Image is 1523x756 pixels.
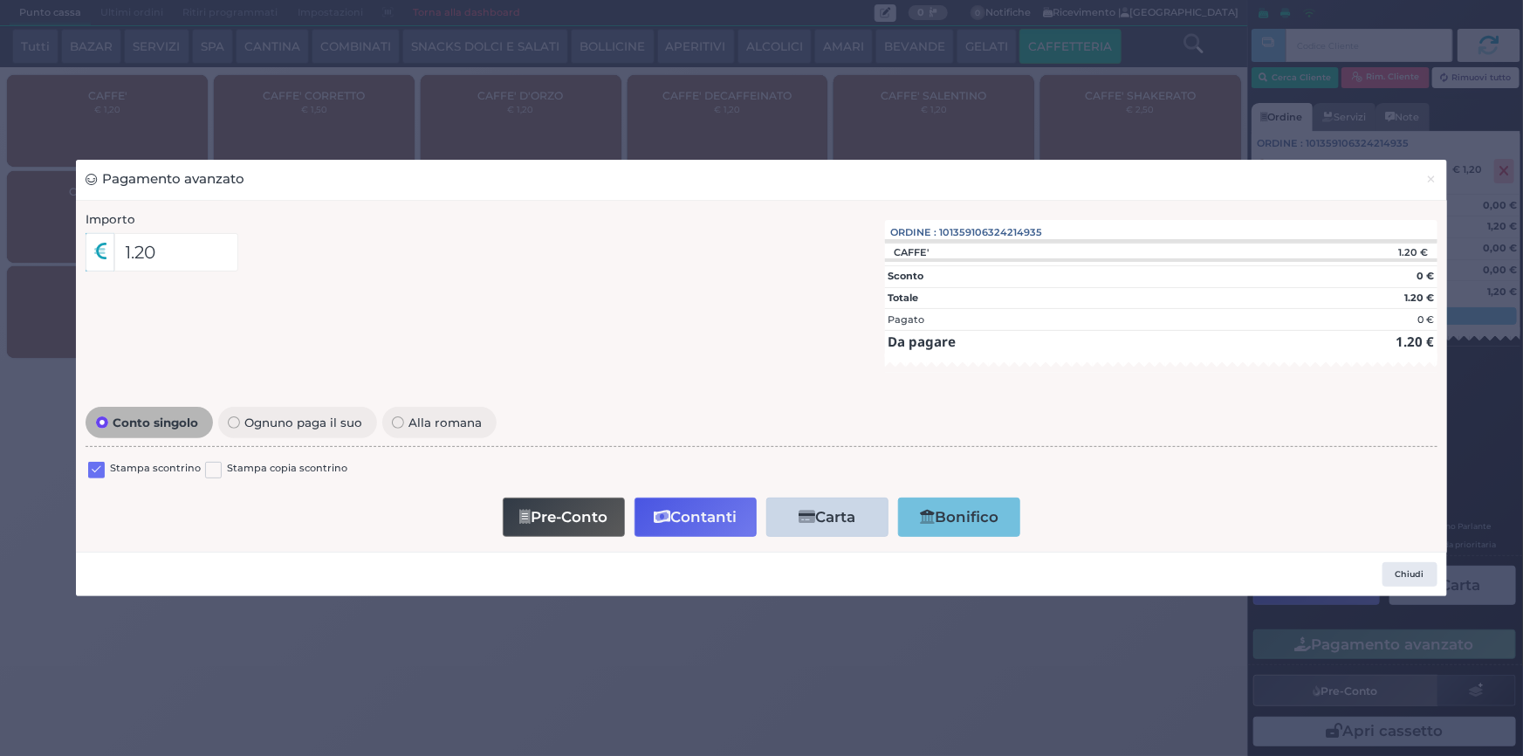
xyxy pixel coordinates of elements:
label: Stampa copia scontrino [227,461,347,478]
button: Carta [766,498,888,537]
span: Alla romana [404,416,487,429]
span: Conto singolo [108,416,203,429]
strong: 0 € [1417,270,1434,282]
button: Pre-Conto [503,498,625,537]
label: Importo [86,210,135,228]
button: Chiudi [1382,562,1437,587]
button: Contanti [635,498,757,537]
strong: 1.20 € [1404,292,1434,304]
button: Bonifico [898,498,1020,537]
div: CAFFE' [885,246,938,258]
div: Pagato [888,313,924,327]
span: Ordine : [891,225,937,240]
strong: Sconto [888,270,923,282]
span: Ognuno paga il suo [240,416,367,429]
button: Chiudi [1416,160,1446,199]
div: 0 € [1417,313,1434,327]
h3: Pagamento avanzato [86,169,244,189]
input: Es. 30.99 [114,233,239,271]
div: 1.20 € [1299,246,1437,258]
label: Stampa scontrino [110,461,201,478]
span: 101359106324214935 [940,225,1043,240]
span: × [1426,169,1437,189]
strong: Totale [888,292,918,304]
strong: Da pagare [888,333,956,350]
strong: 1.20 € [1396,333,1434,350]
